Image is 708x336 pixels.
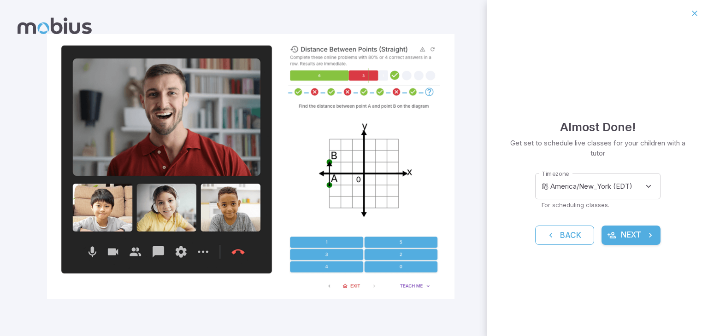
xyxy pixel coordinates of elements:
label: Timezone [542,169,569,178]
button: Next [602,226,661,245]
h4: Almost Done! [560,118,636,136]
div: America/New_York (EDT) [550,173,660,199]
p: Get set to schedule live classes for your children with a tutor [509,138,686,158]
img: parent_5-illustration [47,34,454,300]
button: Back [535,226,594,245]
p: For scheduling classes. [542,201,654,209]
